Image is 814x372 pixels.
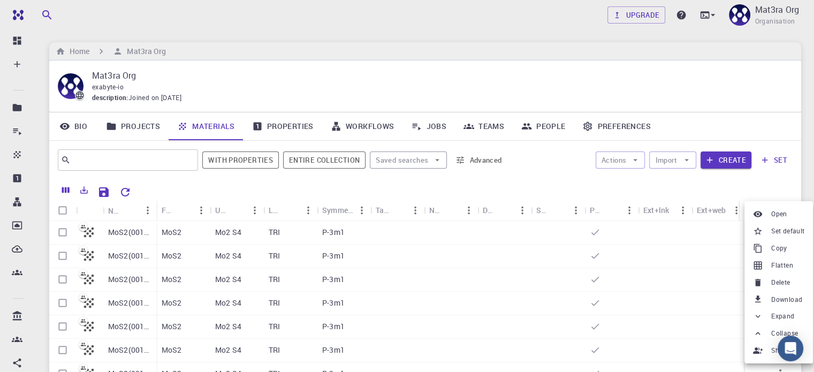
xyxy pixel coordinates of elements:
span: Open [771,209,787,219]
span: Expand [771,311,794,322]
span: Flatten [771,260,793,271]
span: Download [771,294,802,305]
span: Delete [771,277,790,288]
span: Share [771,345,789,356]
div: Open Intercom Messenger [778,336,803,361]
span: Поддержка [17,7,75,17]
span: Copy [771,243,787,254]
span: Collapse [771,328,798,339]
span: Set default [771,226,804,237]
